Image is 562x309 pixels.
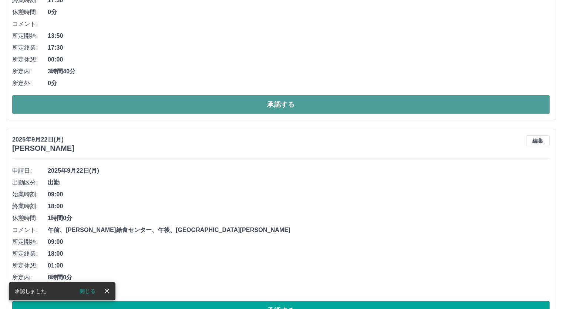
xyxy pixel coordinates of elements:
button: 承認する [12,95,550,114]
span: 17:30 [48,43,550,52]
span: 始業時刻: [12,190,48,199]
span: 休憩時間: [12,214,48,223]
span: 終業時刻: [12,202,48,211]
span: 出勤 [48,178,550,187]
span: 01:00 [48,261,550,270]
span: 所定内: [12,67,48,76]
button: 編集 [526,135,550,146]
h3: [PERSON_NAME] [12,144,74,153]
span: 18:00 [48,202,550,211]
span: 所定終業: [12,43,48,52]
span: 午前、[PERSON_NAME]給食センター、午後、[GEOGRAPHIC_DATA][PERSON_NAME] [48,226,550,235]
span: コメント: [12,226,48,235]
span: 所定終業: [12,249,48,258]
span: 8時間0分 [48,273,550,282]
span: 2025年9月22日(月) [48,166,550,175]
span: 出勤区分: [12,178,48,187]
span: 18:00 [48,249,550,258]
span: 0分 [48,285,550,294]
span: 09:00 [48,190,550,199]
button: close [101,286,112,297]
span: 所定休憩: [12,55,48,64]
p: 2025年9月22日(月) [12,135,74,144]
span: 所定休憩: [12,261,48,270]
div: 承認しました [15,285,46,298]
span: 所定内: [12,273,48,282]
span: 0分 [48,79,550,88]
span: コメント: [12,20,48,29]
span: 13:50 [48,31,550,40]
span: 1時間0分 [48,214,550,223]
button: 閉じる [74,286,101,297]
span: 所定開始: [12,237,48,246]
span: 所定開始: [12,31,48,40]
span: 申請日: [12,166,48,175]
span: 00:00 [48,55,550,64]
span: 3時間40分 [48,67,550,76]
span: 休憩時間: [12,8,48,17]
span: 所定外: [12,79,48,88]
span: 09:00 [48,237,550,246]
span: 0分 [48,8,550,17]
